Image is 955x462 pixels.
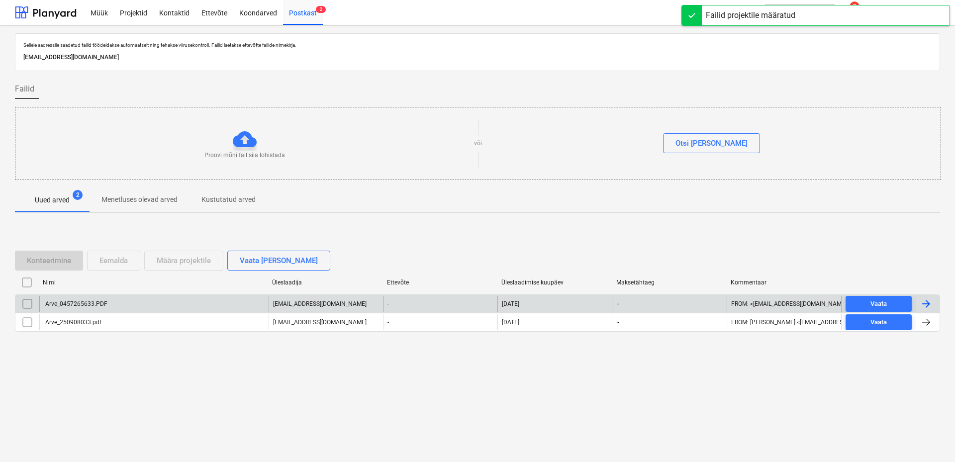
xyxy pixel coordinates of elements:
[23,42,932,48] p: Sellele aadressile saadetud failid töödeldakse automaatselt ning tehakse viirusekontroll. Failid ...
[502,300,519,307] div: [DATE]
[616,279,723,286] div: Maksetähtaeg
[383,296,497,312] div: -
[616,318,620,327] span: -
[43,279,264,286] div: Nimi
[383,314,497,330] div: -
[675,137,748,150] div: Otsi [PERSON_NAME]
[204,151,285,160] p: Proovi mõni fail siia lohistada
[35,195,70,205] p: Uued arved
[905,414,955,462] iframe: Chat Widget
[846,314,912,330] button: Vaata
[73,190,83,200] span: 2
[15,83,34,95] span: Failid
[846,296,912,312] button: Vaata
[227,251,330,271] button: Vaata [PERSON_NAME]
[706,9,795,21] div: Failid projektile määratud
[663,133,760,153] button: Otsi [PERSON_NAME]
[240,254,318,267] div: Vaata [PERSON_NAME]
[870,317,887,328] div: Vaata
[201,194,256,205] p: Kustutatud arved
[272,279,379,286] div: Üleslaadija
[273,318,367,327] p: [EMAIL_ADDRESS][DOMAIN_NAME]
[502,319,519,326] div: [DATE]
[387,279,494,286] div: Ettevõte
[474,139,482,148] p: või
[44,319,101,326] div: Arve_250908033.pdf
[616,300,620,308] span: -
[15,107,941,180] div: Proovi mõni fail siia lohistadavõiOtsi [PERSON_NAME]
[316,6,326,13] span: 2
[501,279,608,286] div: Üleslaadimise kuupäev
[870,298,887,310] div: Vaata
[101,194,178,205] p: Menetluses olevad arved
[23,52,932,63] p: [EMAIL_ADDRESS][DOMAIN_NAME]
[44,300,107,307] div: Arve_0457265633.PDF
[731,279,838,286] div: Kommentaar
[273,300,367,308] p: [EMAIL_ADDRESS][DOMAIN_NAME]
